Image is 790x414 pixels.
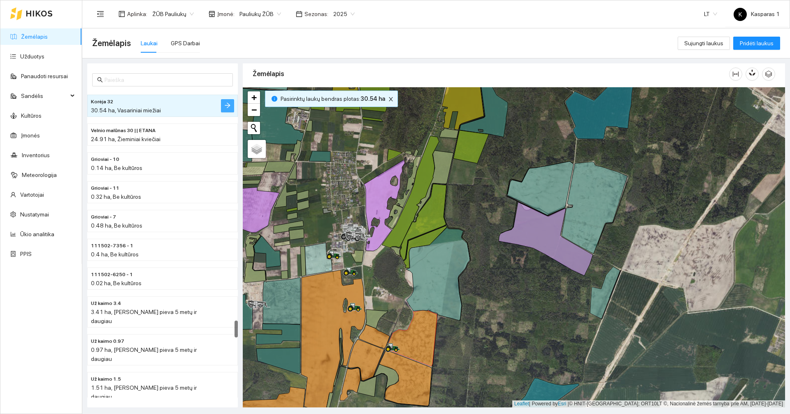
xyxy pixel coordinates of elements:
span: Grioviai - 7 [91,213,116,221]
span: Grioviai - 10 [91,156,119,163]
span: info-circle [272,96,277,102]
span: 0.97 ha, [PERSON_NAME] pieva 5 metų ir daugiau [91,347,197,362]
span: | [568,401,569,407]
span: 0.4 ha, Be kultūros [91,251,139,258]
a: Inventorius [22,152,50,158]
span: 0.14 ha, Be kultūros [91,165,142,171]
a: Leaflet [514,401,529,407]
span: K [739,8,742,21]
a: Vartotojai [20,191,44,198]
a: PPIS [20,251,32,257]
a: Kultūros [21,112,42,119]
span: close [386,96,395,102]
div: Žemėlapis [253,62,729,86]
span: Grioviai - 11 [91,184,119,192]
span: 111502-6250 - 1 [91,271,133,279]
a: Žemėlapis [21,33,48,40]
span: calendar [296,11,302,17]
button: Initiate a new search [248,122,260,134]
span: Sujungti laukus [684,39,723,48]
a: Sujungti laukus [678,40,730,47]
span: 1.51 ha, [PERSON_NAME] pieva 5 metų ir daugiau [91,384,197,400]
span: LT [704,8,717,20]
span: Už kaimo 3.4 [91,300,121,307]
input: Paieška [105,75,228,84]
span: Už kaimo 1.5 [91,375,121,383]
a: Pridėti laukus [733,40,780,47]
span: 111502-7356 - 1 [91,242,133,250]
span: − [251,105,257,115]
span: Korėja 32 [91,98,113,106]
span: 0.32 ha, Be kultūros [91,193,141,200]
span: 24.91 ha, Žieminiai kviečiai [91,136,160,142]
span: Sezonas : [304,9,328,19]
a: Panaudoti resursai [21,73,68,79]
span: Pridėti laukus [740,39,774,48]
div: GPS Darbai [171,39,200,48]
span: + [251,92,257,102]
b: 30.54 ha [360,95,385,102]
button: arrow-right [221,99,234,112]
span: Žemėlapis [92,37,131,50]
span: Sandėlis [21,88,68,104]
span: 0.02 ha, Be kultūros [91,280,142,286]
div: | Powered by © HNIT-[GEOGRAPHIC_DATA]; ORT10LT ©, Nacionalinė žemės tarnyba prie AM, [DATE]-[DATE] [512,400,785,407]
a: Ūkio analitika [20,231,54,237]
span: 2025 [333,8,355,20]
span: Aplinka : [127,9,147,19]
span: 3.41 ha, [PERSON_NAME] pieva 5 metų ir daugiau [91,309,197,324]
a: Zoom in [248,91,260,104]
button: Pridėti laukus [733,37,780,50]
span: Velnio malūnas 30 || ETANA [91,127,156,135]
a: Meteorologija [22,172,57,178]
span: Kasparas 1 [734,11,780,17]
button: menu-fold [92,6,109,22]
a: Nustatymai [20,211,49,218]
span: Pauliukų ŽŪB [239,8,281,20]
span: search [97,77,103,83]
span: Pasirinktų laukų bendras plotas : [281,94,385,103]
span: arrow-right [224,102,231,110]
span: 0.48 ha, Be kultūros [91,222,142,229]
span: Įmonė : [217,9,235,19]
button: column-width [729,67,742,81]
button: Sujungti laukus [678,37,730,50]
a: Esri [558,401,567,407]
button: close [386,94,396,104]
a: Užduotys [20,53,44,60]
a: Įmonės [21,132,40,139]
span: menu-fold [97,10,104,18]
span: layout [118,11,125,17]
a: Layers [248,140,266,158]
span: ŽŪB Pauliukų [152,8,194,20]
span: Už kaimo 0.97 [91,337,124,345]
span: shop [209,11,215,17]
span: column-width [730,71,742,77]
span: 30.54 ha, Vasariniai miežiai [91,107,161,114]
div: Laukai [141,39,158,48]
a: Zoom out [248,104,260,116]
